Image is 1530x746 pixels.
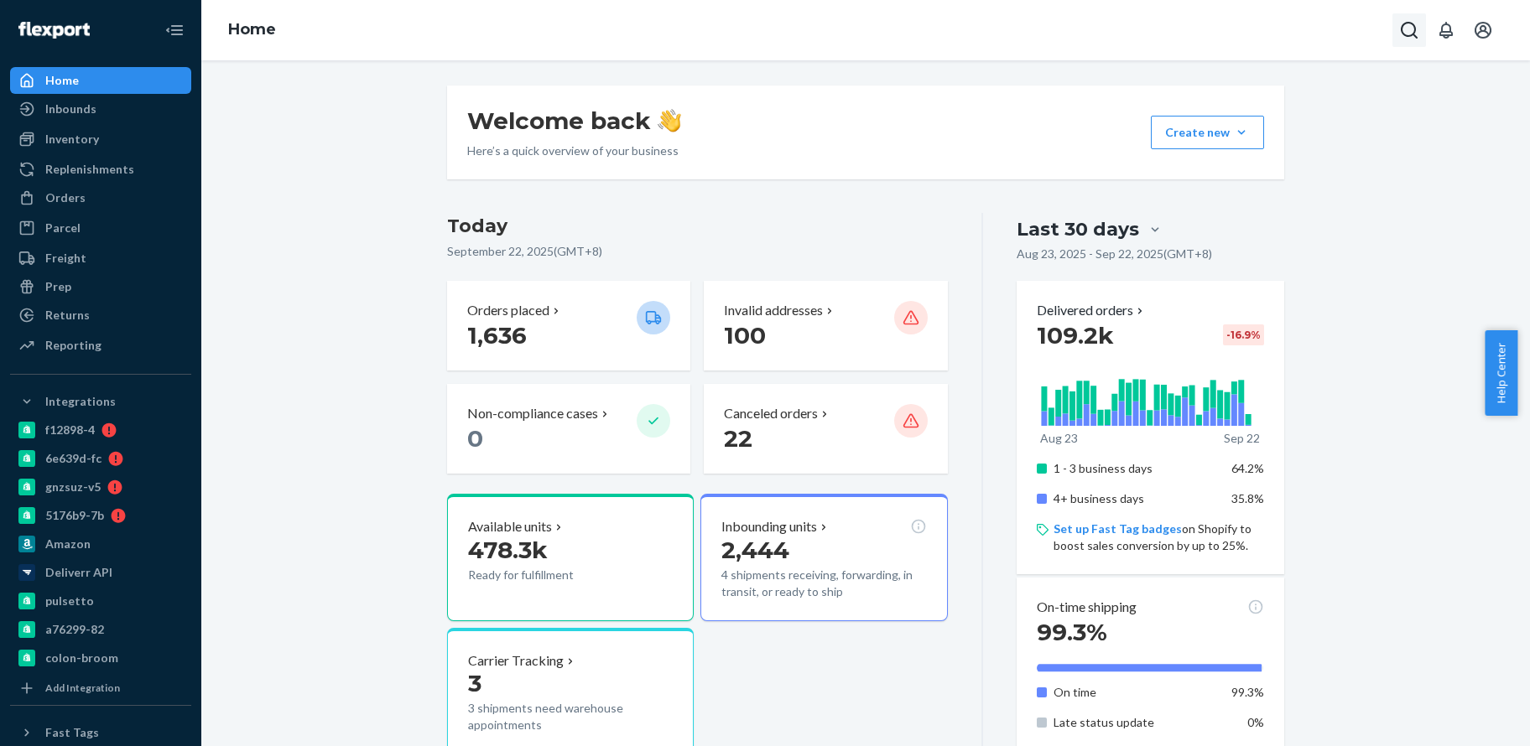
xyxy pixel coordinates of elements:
[1037,618,1107,646] span: 99.3%
[10,215,191,241] a: Parcel
[45,507,104,524] div: 5176b9-7b
[1429,13,1463,47] button: Open notifications
[10,645,191,671] a: colon-broom
[10,332,191,359] a: Reporting
[704,384,947,474] button: Canceled orders 22
[467,106,681,136] h1: Welcome back
[724,404,818,423] p: Canceled orders
[467,321,527,350] span: 1,636
[45,189,86,206] div: Orders
[447,494,694,621] button: Available units478.3kReady for fulfillment
[10,616,191,643] a: a76299-82
[45,593,94,609] div: pulsetto
[721,567,926,600] p: 4 shipments receiving, forwarding, in transit, or ready to ship
[467,424,483,453] span: 0
[10,474,191,500] a: gnzsuz-v5
[10,502,191,529] a: 5176b9-7b
[1485,330,1517,416] button: Help Center
[45,220,81,236] div: Parcel
[1466,13,1500,47] button: Open account menu
[1017,246,1212,262] p: Aug 23, 2025 - Sep 22, 2025 ( GMT+8 )
[10,678,191,698] a: Add Integration
[45,681,120,695] div: Add Integration
[467,301,549,320] p: Orders placed
[1392,13,1426,47] button: Open Search Box
[45,564,112,581] div: Deliverr API
[10,445,191,472] a: 6e639d-fc
[10,184,191,211] a: Orders
[1151,116,1264,149] button: Create new
[1054,521,1182,536] a: Set up Fast Tag badges
[721,517,817,536] p: Inbounding units
[45,101,96,117] div: Inbounds
[1231,461,1264,475] span: 64.2%
[1247,715,1264,729] span: 0%
[468,536,548,564] span: 478.3k
[724,321,766,350] span: 100
[45,161,134,178] div: Replenishments
[468,517,552,536] p: Available units
[10,96,191,122] a: Inbounds
[1231,685,1264,699] span: 99.3%
[45,278,71,295] div: Prep
[1054,460,1219,477] p: 1 - 3 business days
[45,307,90,324] div: Returns
[10,588,191,614] a: pulsetto
[447,281,690,370] button: Orders placed 1,636
[1054,714,1219,731] p: Late status update
[10,273,191,300] a: Prep
[45,337,101,354] div: Reporting
[45,536,91,552] div: Amazon
[45,650,118,666] div: colon-broom
[721,536,789,564] span: 2,444
[45,450,101,467] div: 6e639d-fc
[447,243,948,260] p: September 22, 2025 ( GMT+8 )
[45,422,95,438] div: f12898-4
[1017,216,1139,242] div: Last 30 days
[447,384,690,474] button: Non-compliance cases 0
[10,417,191,443] a: f12898-4
[215,6,289,54] ol: breadcrumbs
[1037,321,1114,350] span: 109.2k
[45,393,116,410] div: Integrations
[724,424,752,453] span: 22
[467,142,681,159] p: Here’s a quick overview of your business
[1224,430,1260,447] p: Sep 22
[10,156,191,183] a: Replenishments
[10,302,191,329] a: Returns
[700,494,947,621] button: Inbounding units2,4444 shipments receiving, forwarding, in transit, or ready to ship
[45,131,99,148] div: Inventory
[1037,598,1137,617] p: On-time shipping
[447,213,948,240] h3: Today
[10,559,191,586] a: Deliverr API
[468,700,673,733] p: 3 shipments need warehouse appointments
[10,67,191,94] a: Home
[10,719,191,746] button: Fast Tags
[467,404,598,423] p: Non-compliance cases
[658,109,681,132] img: hand-wave emoji
[18,22,90,39] img: Flexport logo
[1054,490,1219,507] p: 4+ business days
[228,20,276,39] a: Home
[1223,324,1264,345] div: -16.9 %
[1040,430,1078,447] p: Aug 23
[10,126,191,153] a: Inventory
[468,669,481,697] span: 3
[45,250,86,267] div: Freight
[724,301,823,320] p: Invalid addresses
[1054,684,1219,701] p: On time
[468,651,564,671] p: Carrier Tracking
[45,72,79,89] div: Home
[704,281,947,370] button: Invalid addresses 100
[10,388,191,415] button: Integrations
[1231,491,1264,505] span: 35.8%
[1054,521,1264,554] p: on Shopify to boost sales conversion by up to 25%.
[10,245,191,272] a: Freight
[468,567,623,583] p: Ready for fulfillment
[45,724,99,741] div: Fast Tags
[1037,301,1147,320] button: Delivered orders
[45,479,101,495] div: gnzsuz-v5
[10,531,191,557] a: Amazon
